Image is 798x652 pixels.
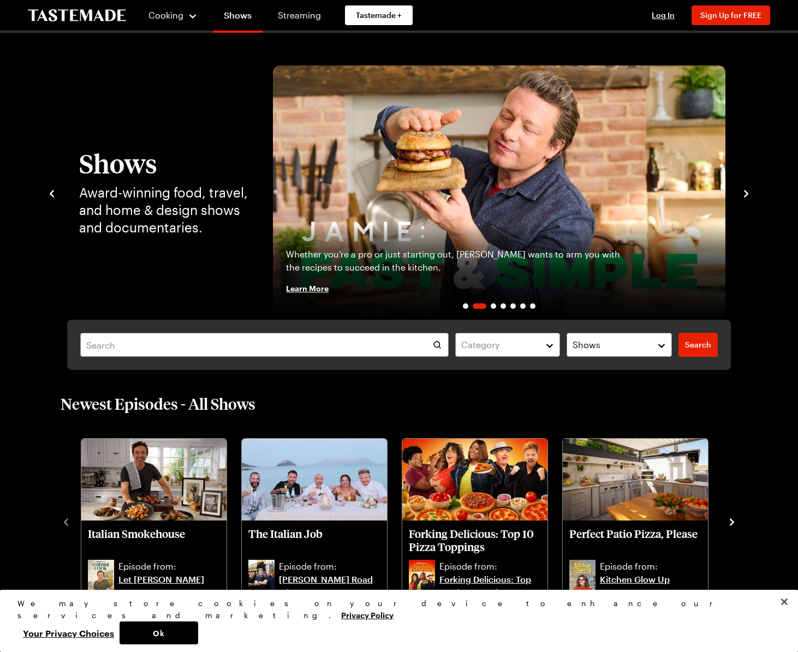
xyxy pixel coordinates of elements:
h2: Newest Episodes - All Shows [61,394,255,414]
p: Episode from: [439,560,541,573]
button: Cooking [148,2,198,28]
input: Search [80,333,449,357]
a: Shows [213,2,263,33]
span: Go to slide 1 [463,303,468,309]
img: Jamie Oliver: Fast & Simple [273,65,725,320]
button: Your Privacy Choices [17,621,120,644]
span: Go to slide 6 [520,303,526,309]
span: Sign Up for FREE [700,10,761,20]
p: Award-winning food, travel, and home & design shows and documentaries. [79,184,251,236]
span: Search [685,339,711,350]
div: 3 / 10 [401,435,562,607]
span: Cooking [148,10,183,20]
a: Perfect Patio Pizza, Please [569,527,701,558]
span: Go to slide 2 [473,303,486,309]
a: Jamie Oliver: Fast & SimpleWhether you’re a pro or just starting out, [PERSON_NAME] wants to arm ... [273,65,725,320]
button: Ok [120,621,198,644]
button: Sign Up for FREE [692,5,770,25]
a: To Tastemade Home Page [28,9,126,22]
img: Perfect Patio Pizza, Please [563,439,708,521]
a: The Italian Job [248,527,380,558]
div: 2 / 7 [273,65,725,320]
p: Whether you’re a pro or just starting out, [PERSON_NAME] wants to arm you with the recipes to suc... [286,248,627,274]
div: We may store cookies on your device to enhance our services and marketing. [17,597,771,621]
button: Log In [641,10,685,21]
button: Close [772,590,796,614]
span: Tastemade + [356,10,402,21]
button: navigate to previous item [46,186,57,199]
a: [PERSON_NAME] Road Trip [279,573,380,599]
a: Italian Smokehouse [88,527,220,558]
a: Kitchen Glow Up [600,573,701,599]
button: Shows [567,333,672,357]
span: Shows [573,338,600,351]
span: Go to slide 7 [530,303,535,309]
a: More information about your privacy, opens in a new tab [341,609,394,620]
span: Go to slide 5 [510,303,516,309]
a: Forking Delicious: Top 10 Pizza Toppings [409,527,541,558]
p: Episode from: [118,560,220,573]
p: Italian Smokehouse [88,527,220,553]
img: The Italian Job [242,439,387,521]
p: The Italian Job [248,527,380,553]
button: Category [455,333,561,357]
div: 2 / 10 [241,435,401,607]
div: Privacy [17,597,771,644]
div: Forking Delicious: Top 10 Pizza Toppings [402,439,547,606]
h1: Shows [79,149,251,177]
img: Italian Smokehouse [81,439,227,521]
button: navigate to next item [741,186,752,199]
div: Category [461,338,538,351]
div: The Italian Job [242,439,387,606]
button: navigate to next item [726,515,737,528]
a: Tastemade + [345,5,413,25]
a: Let [PERSON_NAME] [118,573,220,599]
span: Go to slide 3 [491,303,496,309]
div: 4 / 10 [562,435,722,607]
div: Italian Smokehouse [81,439,227,606]
div: 1 / 10 [80,435,241,607]
p: Episode from: [600,560,701,573]
span: Log In [652,10,675,20]
div: Perfect Patio Pizza, Please [563,439,708,606]
p: Perfect Patio Pizza, Please [569,527,701,553]
p: Forking Delicious: Top 10 Pizza Toppings [409,527,541,553]
span: Learn More [286,283,329,294]
a: Forking Delicious: Top 10 Pizza Toppings [439,573,541,599]
p: Episode from: [279,560,380,573]
a: filters [678,333,718,357]
img: Forking Delicious: Top 10 Pizza Toppings [402,439,547,521]
button: navigate to previous item [61,515,72,528]
span: Go to slide 4 [501,303,506,309]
